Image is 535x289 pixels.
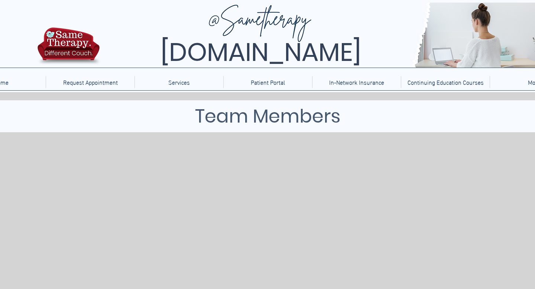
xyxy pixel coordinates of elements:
p: Request Appointment [59,76,121,88]
span: [DOMAIN_NAME] [160,35,361,70]
a: Patient Portal [223,76,312,88]
div: Services [134,76,223,88]
p: Continuing Education Courses [404,76,487,88]
p: Services [165,76,194,88]
img: TBH.US [35,26,102,70]
p: Patient Portal [247,76,289,88]
span: Team Members [195,103,340,129]
p: In-Network Insurance [325,76,388,88]
a: Request Appointment [46,76,134,88]
a: Continuing Education Courses [401,76,490,88]
a: In-Network Insurance [312,76,401,88]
